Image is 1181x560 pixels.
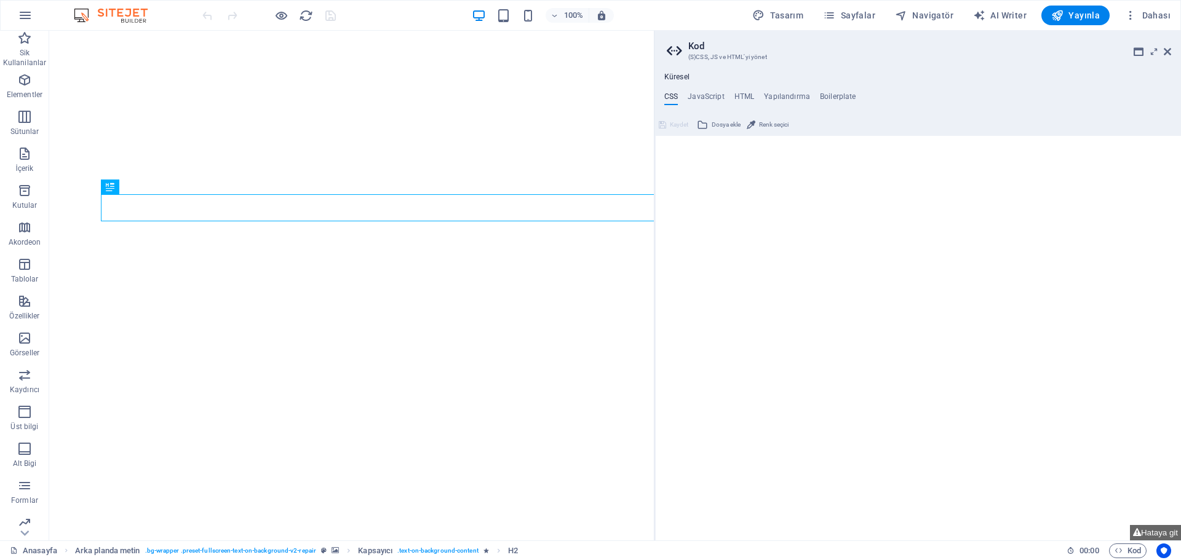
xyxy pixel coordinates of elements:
[745,117,790,132] button: Renk seçici
[11,495,38,505] p: Formlar
[358,543,392,558] span: Seçmek için tıkla. Düzenlemek için çift tıkla
[483,547,489,554] i: Element bir animasyon içeriyor
[818,6,880,25] button: Sayfalar
[7,90,42,100] p: Elementler
[695,117,742,132] button: Dosya ekle
[1067,543,1099,558] h6: Oturum süresi
[1051,9,1100,22] span: Yayınla
[759,117,789,132] span: Renk seçici
[15,164,33,173] p: İçerik
[764,92,810,106] h4: Yapılandırma
[1130,525,1181,540] button: Hataya git
[890,6,958,25] button: Navigatör
[13,459,37,468] p: Alt Bigi
[823,9,875,22] span: Sayfalar
[9,311,39,321] p: Özellikler
[1124,9,1171,22] span: Dahası
[664,92,678,106] h4: CSS
[1109,543,1147,558] button: Kod
[299,9,313,23] i: Sayfayı yeniden yükleyin
[10,422,38,432] p: Üst bilgi
[712,117,741,132] span: Dosya ekle
[9,237,41,247] p: Akordeon
[508,543,518,558] span: Seçmek için tıkla. Düzenlemek için çift tıkla
[1088,546,1090,555] span: :
[1080,543,1099,558] span: 00 00
[1156,543,1171,558] button: Usercentrics
[564,8,584,23] h6: 100%
[10,127,39,136] p: Sütunlar
[1119,6,1175,25] button: Dahası
[747,6,808,25] div: Tasarım (Ctrl+Alt+Y)
[734,92,755,106] h4: HTML
[10,348,39,358] p: Görseller
[10,543,57,558] a: Seçimi iptal etmek için tıkla. Sayfaları açmak için çift tıkla
[11,274,39,284] p: Tablolar
[596,10,607,21] i: Yeniden boyutlandırmada yakınlaştırma düzeyini seçilen cihaza uyacak şekilde otomatik olarak ayarla.
[397,543,479,558] span: . text-on-background-content
[688,92,724,106] h4: JavaScript
[968,6,1032,25] button: AI Writer
[820,92,856,106] h4: Boilerplate
[274,8,288,23] button: Ön izleme modundan çıkıp düzenlemeye devam etmek için buraya tıklayın
[321,547,327,554] i: Bu element, özelleştirilebilir bir ön ayar
[546,8,589,23] button: 100%
[10,385,39,395] p: Kaydırıcı
[75,543,140,558] span: Seçmek için tıkla. Düzenlemek için çift tıkla
[973,9,1027,22] span: AI Writer
[1115,543,1141,558] span: Kod
[752,9,803,22] span: Tasarım
[298,8,313,23] button: reload
[12,200,38,210] p: Kutular
[75,543,518,558] nav: breadcrumb
[145,543,316,558] span: . bg-wrapper .preset-fullscreen-text-on-background-v2-repair
[332,547,339,554] i: Bu element, arka plan içeriyor
[664,73,690,82] h4: Küresel
[688,41,1171,52] h2: Kod
[895,9,953,22] span: Navigatör
[747,6,808,25] button: Tasarım
[1041,6,1110,25] button: Yayınla
[71,8,163,23] img: Editor Logo
[688,52,1147,63] h3: (S)CSS, JS ve HTML'yi yönet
